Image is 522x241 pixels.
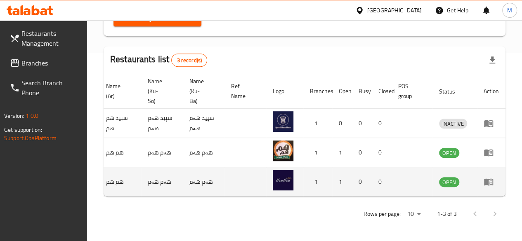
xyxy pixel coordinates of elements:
[4,124,42,135] span: Get support on:
[372,138,392,167] td: 0
[273,111,293,132] img: Speed Hum Hum
[332,138,352,167] td: 1
[21,28,80,48] span: Restaurants Management
[106,81,131,101] span: Name (Ar)
[3,23,87,53] a: Restaurants Management
[437,209,457,219] p: 1-3 of 3
[273,170,293,190] img: Hum Hum
[332,109,352,138] td: 0
[141,138,183,167] td: هەم هەم
[439,177,459,187] div: OPEN
[372,74,392,109] th: Closed
[439,119,467,129] span: INACTIVE
[482,50,502,70] div: Export file
[266,74,303,109] th: Logo
[352,138,372,167] td: 0
[171,54,207,67] div: Total records count
[332,167,352,197] td: 1
[99,109,141,138] td: سبيد هم هم
[110,53,207,67] h2: Restaurants list
[21,58,80,68] span: Branches
[120,14,195,24] span: Search
[183,167,224,197] td: هەم هەم
[303,138,332,167] td: 1
[507,6,512,15] span: M
[303,109,332,138] td: 1
[172,56,207,64] span: 3 record(s)
[404,208,424,220] div: Rows per page:
[332,74,352,109] th: Open
[484,118,499,128] div: Menu
[3,53,87,73] a: Branches
[183,138,224,167] td: هەم هەم
[484,177,499,187] div: Menu
[352,167,372,197] td: 0
[439,178,459,187] span: OPEN
[183,109,224,138] td: سپید هەم هەم
[352,74,372,109] th: Busy
[4,133,57,143] a: Support.OpsPlatform
[367,6,422,15] div: [GEOGRAPHIC_DATA]
[273,140,293,161] img: Hum Hum
[477,74,505,109] th: Action
[141,109,183,138] td: سپید هەم هەم
[231,81,256,101] span: Ref. Name
[398,81,423,101] span: POS group
[141,167,183,197] td: هەم هەم
[99,138,141,167] td: هم هم
[439,148,459,158] span: OPEN
[3,73,87,103] a: Search Branch Phone
[372,109,392,138] td: 0
[303,74,332,109] th: Branches
[484,147,499,157] div: Menu
[372,167,392,197] td: 0
[4,110,24,121] span: Version:
[352,109,372,138] td: 0
[26,110,38,121] span: 1.0.0
[21,78,80,98] span: Search Branch Phone
[364,209,401,219] p: Rows per page:
[439,87,466,96] span: Status
[99,167,141,197] td: هم هم
[303,167,332,197] td: 1
[21,74,505,197] table: enhanced table
[189,76,215,106] span: Name (Ku-Ba)
[148,76,173,106] span: Name (Ku-So)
